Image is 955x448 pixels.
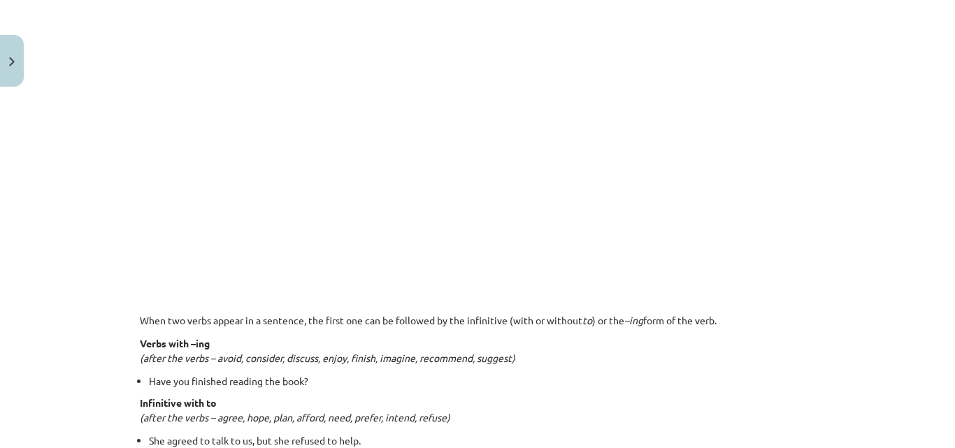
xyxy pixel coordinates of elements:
[140,411,450,424] em: (after the verbs – agree, hope, plan, afford, need, prefer, intend, refuse)
[149,433,815,448] li: She agreed to talk to us, but she refused to help.
[140,313,815,328] p: When two verbs appear in a sentence, the first one can be followed by the infinitive (with or wit...
[9,57,15,66] img: icon-close-lesson-0947bae3869378f0d4975bcd49f059093ad1ed9edebbc8119c70593378902aed.svg
[140,337,210,349] strong: Verbs with –ing
[624,314,643,326] em: –ing
[140,396,217,409] strong: Infinitive with to
[140,352,515,364] em: (after the verbs – avoid, consider, discuss, enjoy, finish, imagine, recommend, suggest)
[149,374,815,389] li: Have you finished reading the book?
[582,314,592,326] em: to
